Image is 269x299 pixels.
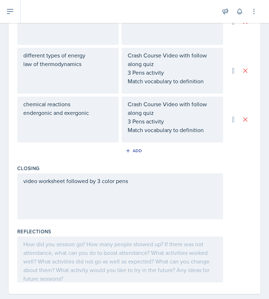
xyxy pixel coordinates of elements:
div: Add [127,148,142,154]
p: endergonic and exergonic [23,108,113,117]
label: Reflections [17,228,51,235]
p: law of thermodynamics [23,60,113,68]
p: Match vocabulary to definition [128,77,217,85]
p: 3 Pens activity [128,68,217,77]
p: different types of energy [23,51,113,60]
p: Crash Course Video with follow along quiz [128,51,217,68]
p: chemical reactions [23,100,113,108]
p: Match vocabulary to definition [128,126,217,134]
label: Closing [17,165,39,172]
p: Crash Course Video with follow along quiz [128,100,217,117]
p: video worksheet followed by 3 color pens [23,177,217,185]
p: 3 Pens activity [128,117,217,126]
button: Add [123,145,146,156]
